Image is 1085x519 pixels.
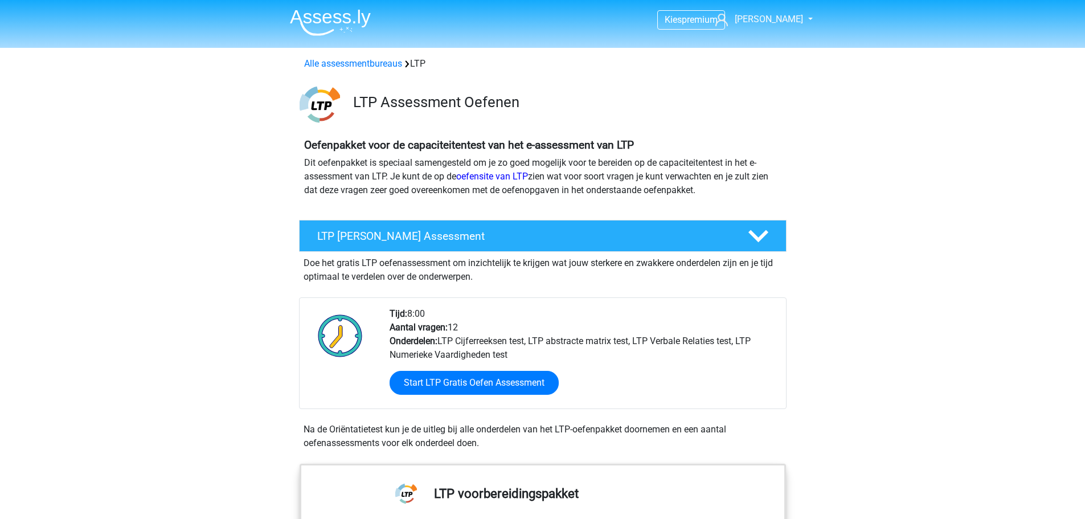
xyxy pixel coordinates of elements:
[299,423,787,450] div: Na de Oriëntatietest kun je de uitleg bij alle onderdelen van het LTP-oefenpakket doornemen en ee...
[304,58,402,69] a: Alle assessmentbureaus
[312,307,369,364] img: Klok
[390,336,437,346] b: Onderdelen:
[456,171,528,182] a: oefensite van LTP
[658,12,724,27] a: Kiespremium
[390,371,559,395] a: Start LTP Gratis Oefen Assessment
[304,138,634,152] b: Oefenpakket voor de capaciteitentest van het e-assessment van LTP
[304,156,781,197] p: Dit oefenpakket is speciaal samengesteld om je zo goed mogelijk voor te bereiden op de capaciteit...
[390,322,448,333] b: Aantal vragen:
[665,14,682,25] span: Kies
[317,230,730,243] h4: LTP [PERSON_NAME] Assessment
[682,14,718,25] span: premium
[299,252,787,284] div: Doe het gratis LTP oefenassessment om inzichtelijk te krijgen wat jouw sterkere en zwakkere onder...
[300,57,786,71] div: LTP
[735,14,803,24] span: [PERSON_NAME]
[300,84,340,125] img: ltp.png
[294,220,791,252] a: LTP [PERSON_NAME] Assessment
[390,308,407,319] b: Tijd:
[353,93,777,111] h3: LTP Assessment Oefenen
[290,9,371,36] img: Assessly
[711,13,804,26] a: [PERSON_NAME]
[381,307,785,408] div: 8:00 12 LTP Cijferreeksen test, LTP abstracte matrix test, LTP Verbale Relaties test, LTP Numerie...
